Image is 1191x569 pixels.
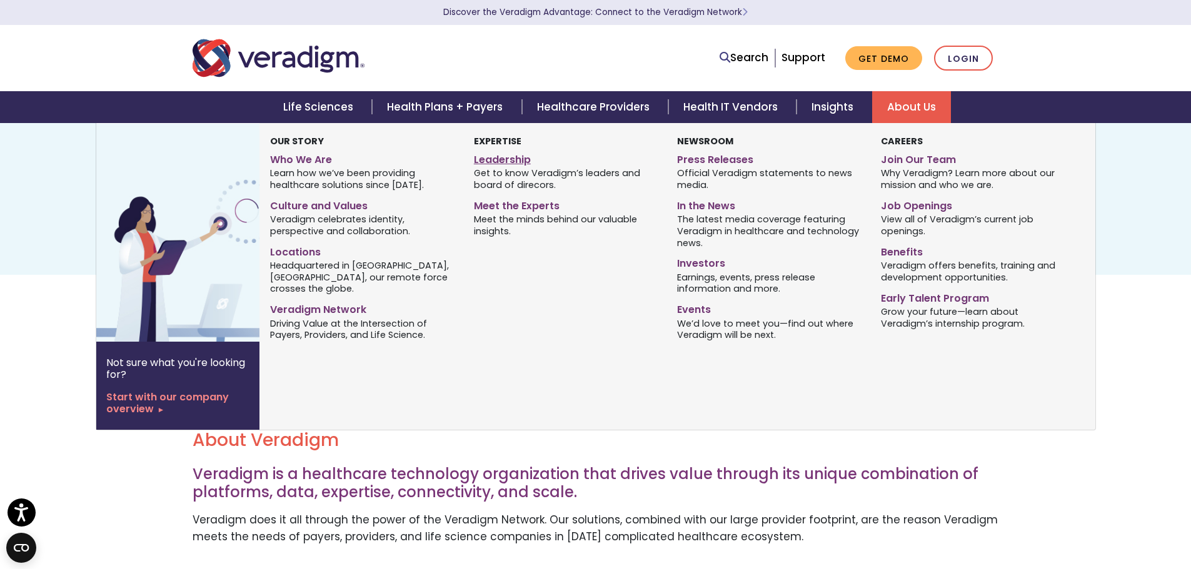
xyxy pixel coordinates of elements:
a: Locations [270,241,455,259]
img: Veradigm logo [193,37,364,79]
a: Healthcare Providers [522,91,668,123]
span: Veradigm celebrates identity, perspective and collaboration. [270,213,455,237]
span: We’d love to meet you—find out where Veradigm will be next. [677,317,862,341]
a: Discover the Veradigm Advantage: Connect to the Veradigm NetworkLearn More [443,6,748,18]
h3: Veradigm is a healthcare technology organization that drives value through its unique combination... [193,465,999,502]
a: Insights [797,91,872,123]
strong: Expertise [474,135,521,147]
a: Start with our company overview [106,391,249,415]
iframe: Drift Chat Widget [951,479,1176,554]
strong: Careers [881,135,923,147]
span: Why Veradigm? Learn more about our mission and who we are. [881,167,1065,191]
a: Job Openings [881,195,1065,213]
span: Official Veradigm statements to news media. [677,167,862,191]
a: Login [934,46,993,71]
a: Life Sciences [268,91,372,123]
a: Culture and Values [270,195,455,213]
span: Grow your future—learn about Veradigm’s internship program. [881,305,1065,329]
h2: About Veradigm [193,430,999,451]
a: Benefits [881,241,1065,259]
a: Health IT Vendors [668,91,797,123]
p: Veradigm does it all through the power of the Veradigm Network. Our solutions, combined with our ... [193,512,999,545]
button: Open CMP widget [6,533,36,563]
a: Get Demo [845,46,922,71]
p: Not sure what you're looking for? [106,357,249,380]
span: Get to know Veradigm’s leaders and board of direcors. [474,167,658,191]
a: Early Talent Program [881,287,1065,305]
a: Health Plans + Payers [372,91,521,123]
a: Meet the Experts [474,195,658,213]
span: Headquartered in [GEOGRAPHIC_DATA], [GEOGRAPHIC_DATA], our remote force crosses the globe. [270,259,455,295]
span: Learn how we’ve been providing healthcare solutions since [DATE]. [270,167,455,191]
span: Meet the minds behind our valuable insights. [474,213,658,237]
a: About Us [872,91,951,123]
span: Veradigm offers benefits, training and development opportunities. [881,259,1065,283]
span: Earnings, events, press release information and more. [677,270,862,295]
a: Press Releases [677,149,862,167]
strong: Our Story [270,135,324,147]
span: View all of Veradigm’s current job openings. [881,213,1065,237]
a: Join Our Team [881,149,1065,167]
strong: Newsroom [677,135,733,147]
a: Events [677,299,862,317]
span: Learn More [742,6,748,18]
span: Driving Value at the Intersection of Payers, Providers, and Life Science. [270,317,455,341]
a: Who We Are [270,149,455,167]
img: Vector image of Veradigm’s Story [96,123,298,342]
a: In the News [677,195,862,213]
a: Leadership [474,149,658,167]
a: Investors [677,252,862,270]
a: Veradigm Network [270,299,455,317]
a: Support [781,50,825,65]
span: The latest media coverage featuring Veradigm in healthcare and technology news. [677,213,862,249]
a: Search [720,49,768,66]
